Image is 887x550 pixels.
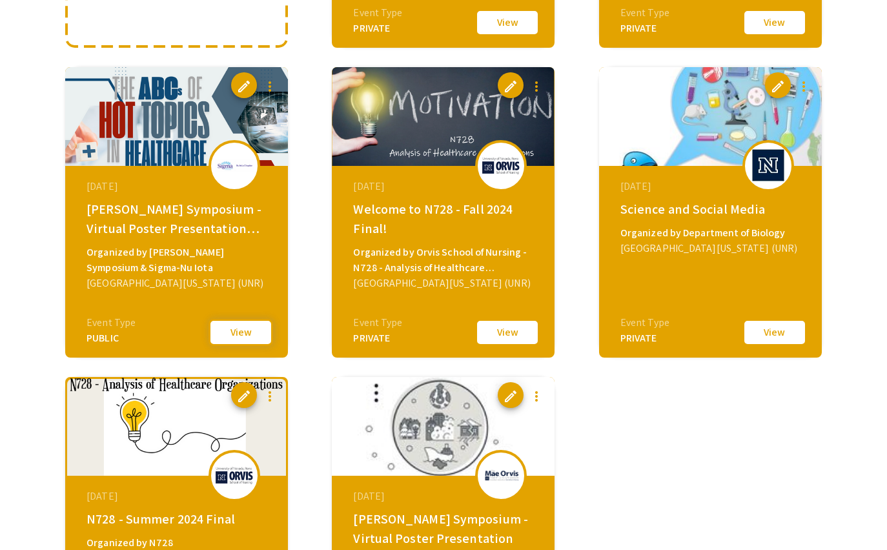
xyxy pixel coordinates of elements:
[353,199,536,238] div: Welcome to N728 - Fall 2024 Final!
[262,389,278,404] mat-icon: more_vert
[353,5,402,21] div: Event Type
[87,276,270,291] div: [GEOGRAPHIC_DATA][US_STATE] (UNR)
[236,79,252,94] span: edit
[353,179,536,194] div: [DATE]
[620,179,804,194] div: [DATE]
[215,466,254,484] img: n728-summer-2024-final_eventLogo_00b3a1_.png
[620,241,804,256] div: [GEOGRAPHIC_DATA][US_STATE] (UNR)
[353,331,402,346] div: PRIVATE
[231,72,257,98] button: edit
[529,389,544,404] mat-icon: more_vert
[475,9,540,36] button: View
[262,79,278,94] mat-icon: more_vert
[599,67,822,166] img: science-and-social-media_eventCoverPhoto_c38812__thumb.jpg
[620,331,669,346] div: PRIVATE
[353,489,536,504] div: [DATE]
[65,67,288,166] img: mae-orvis-2025-virtual-poster-presentation_eventCoverPhoto_d12d76__thumb.png
[620,199,804,219] div: Science and Social Media
[353,21,402,36] div: PRIVATE
[87,245,270,276] div: Organized by [PERSON_NAME] Symposium & Sigma-Nu Iota
[620,315,669,331] div: Event Type
[770,79,786,94] span: edit
[87,315,136,331] div: Event Type
[87,199,270,238] div: [PERSON_NAME] Symposium - Virtual Poster Presentation 2025
[87,509,270,529] div: N728 - Summer 2024 Final
[65,377,288,476] img: n728-summer-2024-final_eventCoverPhoto_c78c58__thumb.png
[620,5,669,21] div: Event Type
[742,9,807,36] button: View
[498,382,524,408] button: edit
[353,509,536,548] div: [PERSON_NAME] Symposium - Virtual Poster Presentation
[620,21,669,36] div: PRIVATE
[765,72,791,98] button: edit
[87,331,136,346] div: PUBLIC
[498,72,524,98] button: edit
[482,156,520,174] img: welcome-to-n728-fall-2024-final_eventLogo_bcd6dd_.png
[332,377,555,476] img: mae-orvis-symposium-virtual-poster-presentation_eventCoverPhoto_dec467__thumb.jpg
[353,315,402,331] div: Event Type
[231,382,257,408] button: edit
[620,225,804,241] div: Organized by Department of Biology
[215,159,254,173] img: mae-orvis-2025-virtual-poster-presentation_eventLogo_8bbcb7_.png
[475,319,540,346] button: View
[87,179,270,194] div: [DATE]
[353,276,536,291] div: [GEOGRAPHIC_DATA][US_STATE] (UNR)
[353,245,536,276] div: Organized by Orvis School of Nursing - N728 - Analysis of Healthcare Organizations
[10,492,55,540] iframe: Chat
[749,149,788,181] img: science-and-social-media_eventLogo_10157b_.jpg
[529,79,544,94] mat-icon: more_vert
[503,79,518,94] span: edit
[87,489,270,504] div: [DATE]
[332,67,555,166] img: welcome-to-n728-fall-2024-final_eventCoverPhoto_ad452f__thumb.png
[742,319,807,346] button: View
[503,389,518,404] span: edit
[236,389,252,404] span: edit
[209,319,273,346] button: View
[796,79,811,94] mat-icon: more_vert
[482,469,520,482] img: mae-orvis-symposium-virtual-poster-presentation_eventLogo_c4c32b_.png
